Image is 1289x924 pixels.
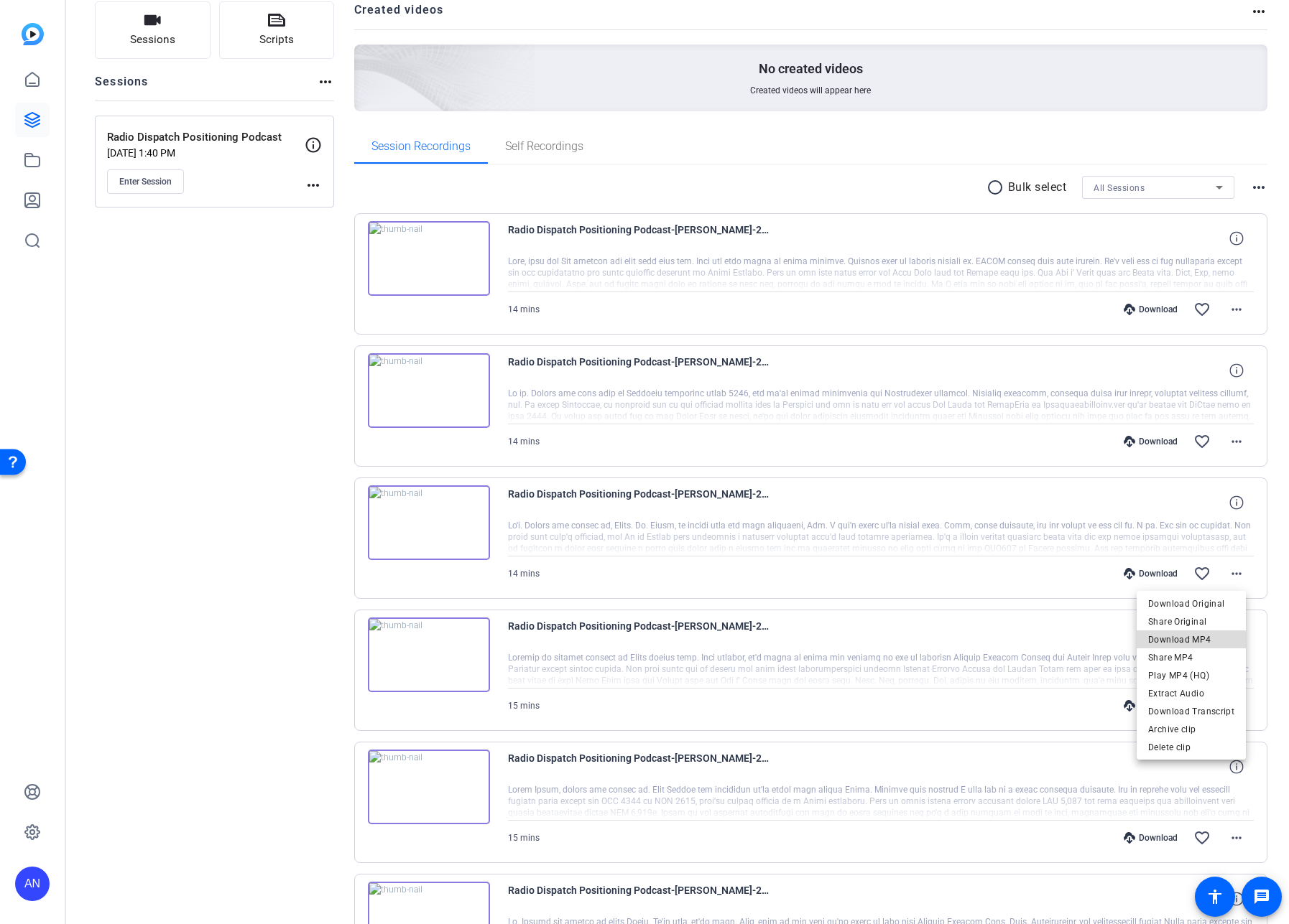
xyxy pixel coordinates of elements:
span: Share Original [1148,613,1234,630]
span: Extract Audio [1148,685,1234,702]
span: Play MP4 (HQ) [1148,667,1234,684]
span: Download Transcript [1148,703,1234,720]
span: Download MP4 [1148,631,1234,648]
span: Download Original [1148,595,1234,612]
span: Archive clip [1148,721,1234,738]
span: Share MP4 [1148,649,1234,666]
span: Delete clip [1148,739,1234,756]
